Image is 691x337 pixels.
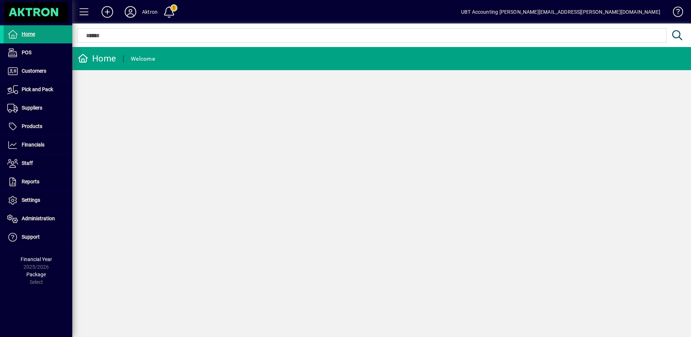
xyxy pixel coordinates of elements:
[22,86,53,92] span: Pick and Pack
[22,68,46,74] span: Customers
[22,216,55,221] span: Administration
[142,6,158,18] div: Aktron
[4,99,72,117] a: Suppliers
[4,154,72,172] a: Staff
[131,53,155,65] div: Welcome
[4,210,72,228] a: Administration
[26,272,46,277] span: Package
[22,234,40,240] span: Support
[4,228,72,246] a: Support
[21,256,52,262] span: Financial Year
[22,197,40,203] span: Settings
[22,142,44,148] span: Financials
[22,50,31,55] span: POS
[668,1,682,25] a: Knowledge Base
[22,31,35,37] span: Home
[4,191,72,209] a: Settings
[4,173,72,191] a: Reports
[22,123,42,129] span: Products
[96,5,119,18] button: Add
[22,179,39,184] span: Reports
[119,5,142,18] button: Profile
[4,62,72,80] a: Customers
[4,118,72,136] a: Products
[22,160,33,166] span: Staff
[4,81,72,99] a: Pick and Pack
[461,6,660,18] div: UBT Accounting [PERSON_NAME][EMAIL_ADDRESS][PERSON_NAME][DOMAIN_NAME]
[22,105,42,111] span: Suppliers
[4,44,72,62] a: POS
[78,53,116,64] div: Home
[4,136,72,154] a: Financials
